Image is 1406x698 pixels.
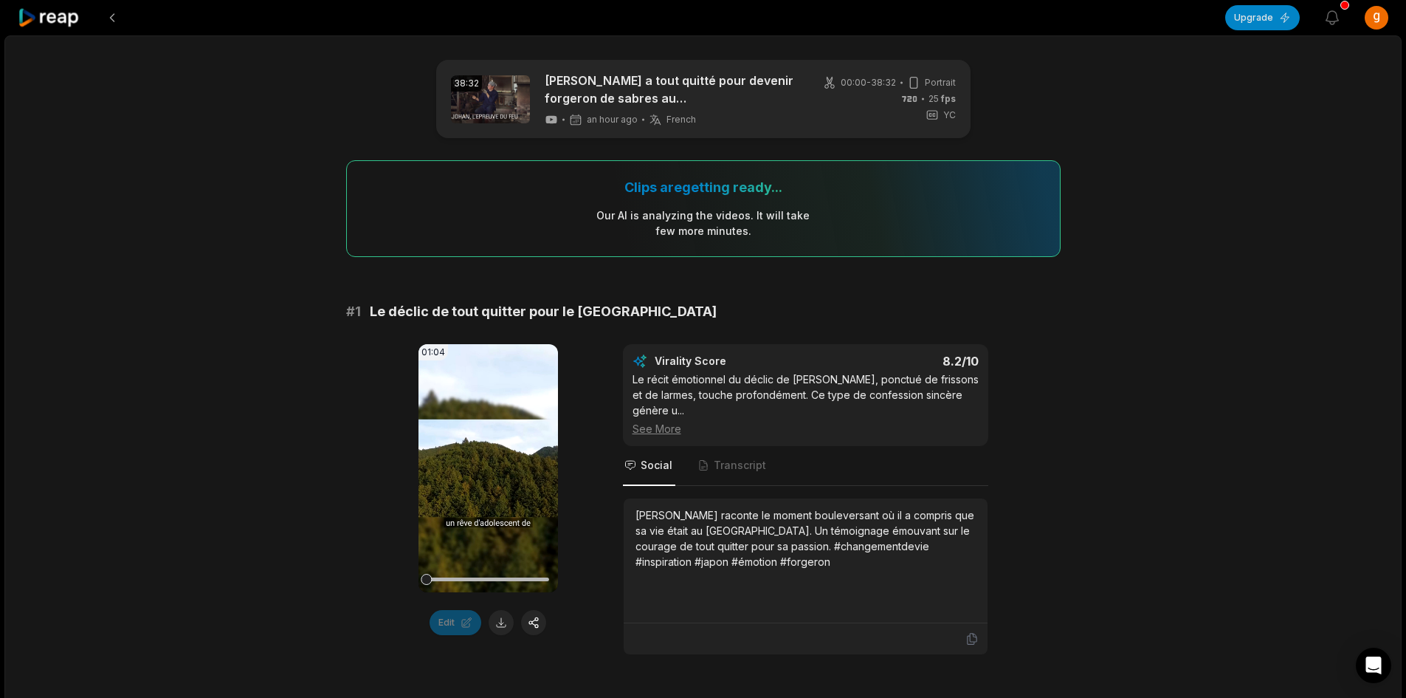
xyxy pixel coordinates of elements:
nav: Tabs [623,446,988,486]
div: Open Intercom Messenger [1356,648,1391,683]
div: Le récit émotionnel du déclic de [PERSON_NAME], ponctué de frissons et de larmes, touche profondé... [633,372,979,437]
a: [PERSON_NAME] a tout quitté pour devenir forgeron de sabres au [GEOGRAPHIC_DATA] [545,72,799,107]
span: French [666,114,696,126]
div: Clips are getting ready... [624,179,782,196]
button: Upgrade [1225,5,1300,30]
span: YC [943,109,956,122]
div: Our AI is analyzing the video s . It will take few more minutes. [596,208,810,239]
span: # 1 [346,301,361,322]
div: [PERSON_NAME] raconte le moment bouleversant où il a compris que sa vie était au [GEOGRAPHIC_DATA... [635,507,976,569]
span: 25 [928,92,956,106]
button: Edit [430,610,481,635]
span: an hour ago [587,114,638,126]
div: See More [633,421,979,437]
span: 00:00 - 38:32 [841,76,896,89]
video: Your browser does not support mp4 format. [418,344,558,592]
span: Social [641,458,672,473]
div: 8.2 /10 [820,354,979,369]
span: Portrait [925,76,956,89]
span: Le déclic de tout quitter pour le [GEOGRAPHIC_DATA] [370,301,717,322]
span: fps [941,93,956,104]
div: Virality Score [655,354,813,369]
span: Transcript [714,458,766,473]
